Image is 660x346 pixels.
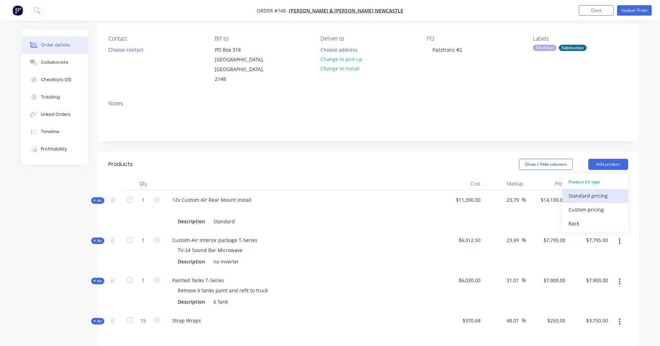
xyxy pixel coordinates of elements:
div: Order details [41,42,70,48]
span: $6,030.00 [444,277,481,284]
div: Remove 6 tanks paint and refit to truck [172,285,273,295]
div: Collaborate [41,59,68,66]
span: Kit [93,278,102,284]
div: Cost [441,177,484,191]
button: Order details [22,36,88,54]
div: Products [108,160,133,168]
div: Price [526,177,569,191]
span: Kit [93,198,102,203]
div: Standard [211,216,238,226]
div: Painted Tanks T-Series [167,275,230,285]
button: Choose contact [104,45,147,54]
div: Standard pricing [569,191,622,201]
div: PO Box 318[GEOGRAPHIC_DATA], [GEOGRAPHIC_DATA], 2148 [209,45,278,84]
button: Collaborate [22,54,88,71]
div: [GEOGRAPHIC_DATA], [GEOGRAPHIC_DATA], 2148 [215,55,272,84]
div: Fabrication [559,45,587,51]
span: % [522,317,526,325]
span: Kit [93,238,102,243]
div: Labels [533,35,628,42]
button: Tracking [22,88,88,106]
div: Description [175,216,208,226]
div: PO Box 318 [215,45,272,55]
div: Kit [91,197,104,204]
span: % [522,196,526,204]
div: Custom pricing [569,205,622,215]
button: Profitability [22,140,88,158]
button: Show / Hide columns [519,159,573,170]
button: Update Order [617,5,652,16]
div: Profitability [41,146,67,152]
button: Choose address [317,45,361,54]
button: Add product [588,159,628,170]
button: Custom pricing [562,203,628,217]
div: Strap Wraps [167,315,206,326]
button: Close [579,5,614,16]
div: Custom-Air Interior package T-Series [167,235,263,245]
img: Factory [12,5,23,16]
div: Timeline [41,129,59,135]
div: 6 Tank [211,297,231,307]
div: Deliver to [320,35,415,42]
span: Order #148 - [257,7,289,14]
div: TV-24 Sound Bar Microwave [172,245,248,255]
div: Kit [91,318,104,325]
button: Product kit type [562,175,628,189]
span: % [522,236,526,244]
span: $370.68 [444,317,481,324]
span: % [522,276,526,284]
div: Qty [122,177,164,191]
a: [PERSON_NAME] & [PERSON_NAME] Newcastle [289,7,403,14]
div: Markup [483,177,526,191]
span: $11,390.00 [444,196,481,204]
button: Change to pick up [317,54,366,64]
div: Contact [108,35,203,42]
div: Checklists 0/0 [41,77,71,83]
div: Description [175,257,208,267]
div: Kit [91,278,104,284]
div: no inverter [211,257,242,267]
button: Change to install [317,64,363,73]
div: PO [427,35,522,42]
button: Timeline [22,123,88,140]
button: Standard pricing [562,189,628,203]
div: Description [175,297,208,307]
span: Kit [93,319,102,324]
div: 12v Custom Air Rear Mount Install [167,195,257,205]
div: Tracking [41,94,60,100]
button: Back [562,217,628,231]
div: Product kit type [569,178,622,187]
button: Linked Orders [22,106,88,123]
span: $6,312.50 [444,236,481,244]
div: Pazztranz #2 [427,45,468,55]
div: Electrical [533,45,556,51]
div: Kit [91,237,104,244]
div: Back [569,218,622,228]
button: Checklists 0/0 [22,71,88,88]
div: Bill to [214,35,309,42]
div: Notes [108,100,628,107]
div: Linked Orders [41,111,71,118]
